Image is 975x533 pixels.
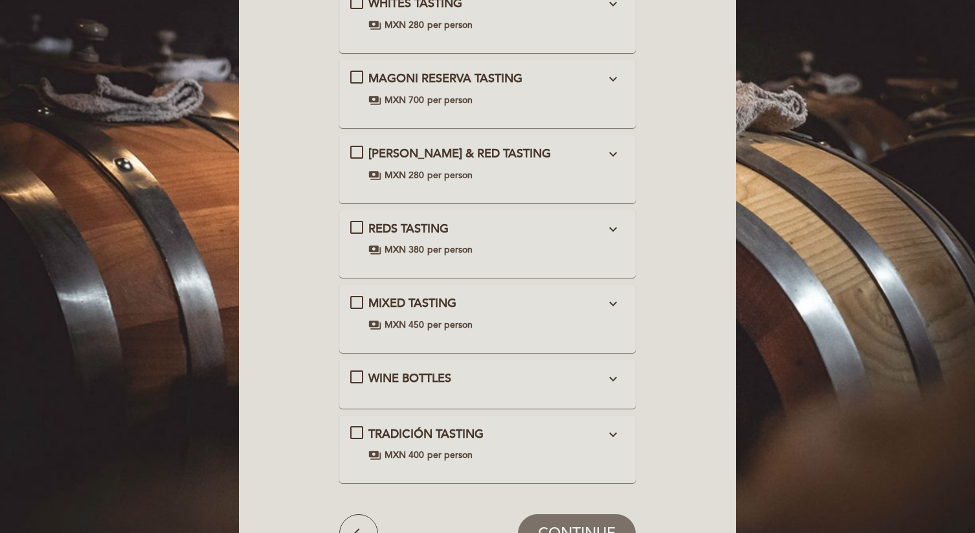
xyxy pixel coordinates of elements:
[368,449,381,462] span: payments
[427,19,473,32] span: per person
[601,146,625,163] button: expand_more
[601,295,625,312] button: expand_more
[601,370,625,387] button: expand_more
[368,146,551,161] span: [PERSON_NAME] & RED TASTING
[368,71,522,85] span: MAGONI RESERVA TASTING
[601,221,625,238] button: expand_more
[350,146,625,182] md-checkbox: WHITE, ROSÉ & RED TASTING expand_more Sauvignon blanc, Rosé, Sangiovese Cabernet *Degustación suj...
[385,319,424,332] span: MXN 450
[385,19,424,32] span: MXN 280
[427,449,473,462] span: per person
[368,371,451,385] span: WINE BOTTLES
[385,169,424,182] span: MXN 280
[427,169,473,182] span: per person
[601,71,625,87] button: expand_more
[350,71,625,107] md-checkbox: MAGONI RESERVA TASTING expand_more Sauvignon Blanc, Tempranillo, Syrah, Nebbiolo *Incluye bocadil...
[605,146,621,162] i: expand_more
[368,427,484,441] span: TRADICIÓN TASTING
[368,94,381,107] span: payments
[605,221,621,237] i: expand_more
[427,244,473,256] span: per person
[605,427,621,442] i: expand_more
[605,371,621,387] i: expand_more
[385,449,424,462] span: MXN 400
[368,296,456,310] span: MIXED TASTING
[601,426,625,443] button: expand_more
[350,426,625,462] md-checkbox: TRADICIÓN TASTING expand_more 4 WINES: SAUVIGNON BLANC, TEMPRANILLO-MERLOT, BARBERA-CABERNET AND ...
[427,319,473,332] span: per person
[368,221,449,236] span: REDS TASTING
[368,19,381,32] span: payments
[605,71,621,87] i: expand_more
[350,295,625,332] md-checkbox: MIXED TASTING expand_more Manaz, Sauvignon Blanc, Rosé, Sangiovese Cabernet, Origen 43, Merlot Ma...
[427,94,473,107] span: per person
[605,296,621,312] i: expand_more
[350,221,625,257] md-checkbox: REDS TASTING expand_more Sangiovese Cabernet, Origen 43 (Mezcla Toscana), Merlot Malbec, Nebbiolo...
[385,94,424,107] span: MXN 700
[368,319,381,332] span: payments
[368,244,381,256] span: payments
[350,370,625,387] md-checkbox: WINE BOTTLES expand_more
[368,169,381,182] span: payments
[385,244,424,256] span: MXN 380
